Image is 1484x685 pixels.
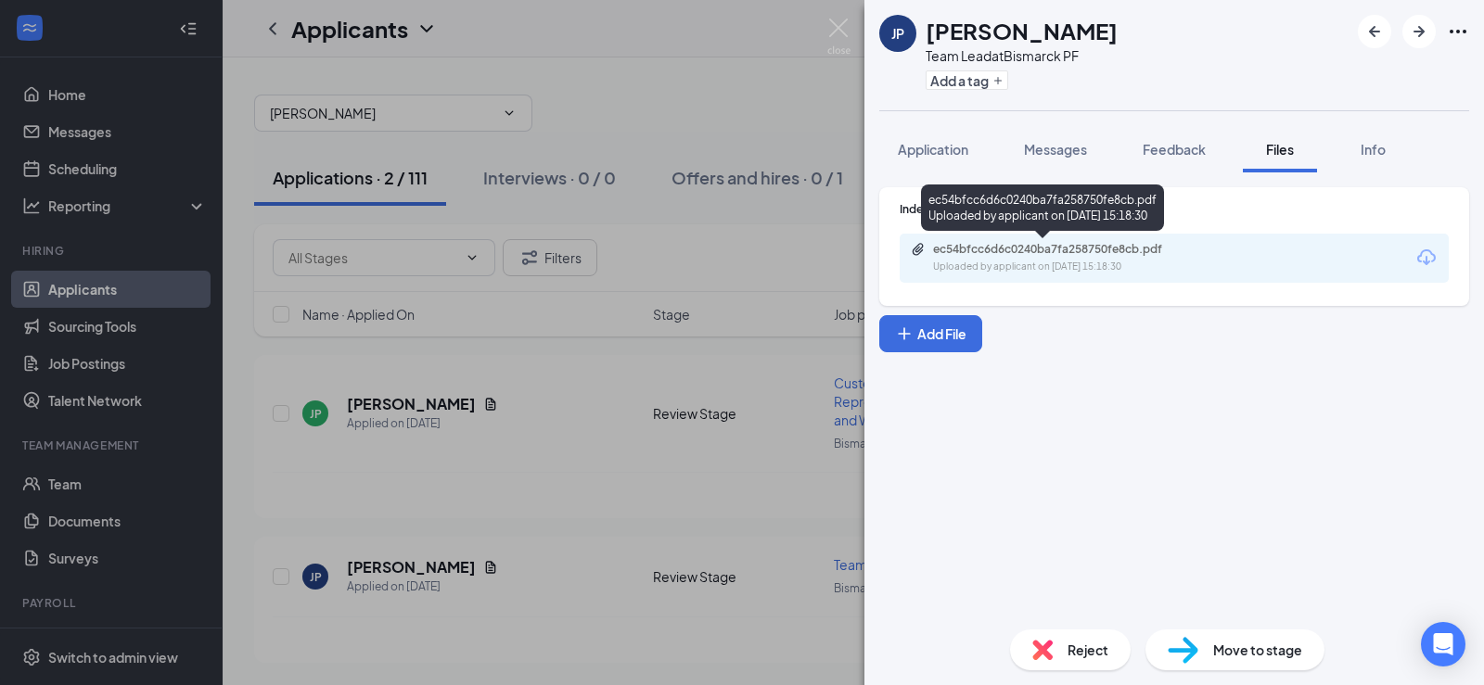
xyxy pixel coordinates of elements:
svg: Paperclip [911,242,926,257]
div: JP [891,24,904,43]
div: ec54bfcc6d6c0240ba7fa258750fe8cb.pdf [933,242,1193,257]
button: ArrowRight [1402,15,1436,48]
button: PlusAdd a tag [926,70,1008,90]
a: Paperclipec54bfcc6d6c0240ba7fa258750fe8cb.pdfUploaded by applicant on [DATE] 15:18:30 [911,242,1211,274]
span: Reject [1068,640,1108,660]
span: Move to stage [1213,640,1302,660]
div: Uploaded by applicant on [DATE] 15:18:30 [933,260,1211,274]
svg: ArrowRight [1408,20,1430,43]
button: Add FilePlus [879,315,982,352]
span: Feedback [1143,141,1206,158]
h1: [PERSON_NAME] [926,15,1118,46]
span: Application [898,141,968,158]
div: ec54bfcc6d6c0240ba7fa258750fe8cb.pdf Uploaded by applicant on [DATE] 15:18:30 [921,184,1164,231]
svg: Ellipses [1447,20,1469,43]
div: Open Intercom Messenger [1421,622,1465,666]
span: Info [1361,141,1386,158]
button: ArrowLeftNew [1358,15,1391,48]
div: Team Lead at Bismarck PF [926,46,1118,65]
svg: Plus [895,324,914,343]
svg: ArrowLeftNew [1363,20,1386,43]
svg: Download [1415,247,1438,269]
div: Indeed Resume [900,201,1449,217]
span: Messages [1024,141,1087,158]
svg: Plus [992,75,1004,86]
span: Files [1266,141,1294,158]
